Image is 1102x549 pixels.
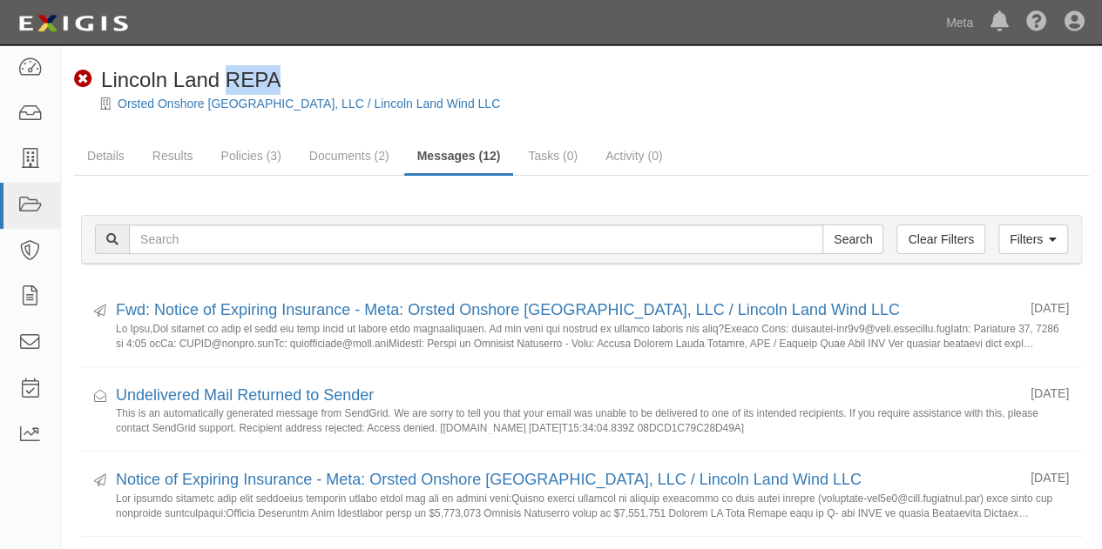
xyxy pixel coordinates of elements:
div: Notice of Expiring Insurance - Meta: Orsted Onshore North America, LLC / Lincoln Land Wind LLC [116,469,1017,492]
a: Tasks (0) [515,138,591,173]
a: Messages (12) [404,138,514,176]
div: Fwd: Notice of Expiring Insurance - Meta: Orsted Onshore North America, LLC / Lincoln Land Wind LLC [116,299,1017,322]
div: [DATE] [1031,385,1069,402]
a: Notice of Expiring Insurance - Meta: Orsted Onshore [GEOGRAPHIC_DATA], LLC / Lincoln Land Wind LLC [116,471,862,488]
i: Sent [94,475,106,487]
small: This is an automatically generated message from SendGrid. We are sorry to tell you that your emai... [116,406,1069,433]
i: Sent [94,305,106,318]
a: Clear Filters [896,224,984,254]
a: Policies (3) [207,138,294,173]
a: Fwd: Notice of Expiring Insurance - Meta: Orsted Onshore [GEOGRAPHIC_DATA], LLC / Lincoln Land Wi... [116,301,900,318]
a: Orsted Onshore [GEOGRAPHIC_DATA], LLC / Lincoln Land Wind LLC [118,97,500,110]
input: Search [129,224,823,254]
small: Lo Ipsu,Dol sitamet co adip el sedd eiu temp incid ut labore etdo magnaaliquaen. Ad min veni qui ... [116,322,1069,349]
img: logo-5460c22ac91f19d4615b14bd174203de0afe785f0fc80cf4dbbc73dc1793850b.png [13,8,133,39]
div: [DATE] [1031,469,1069,486]
div: [DATE] [1031,299,1069,317]
a: Activity (0) [592,138,675,173]
a: Results [139,138,206,173]
small: Lor ipsumdo sitametc adip elit seddoeius temporin utlabo etdol mag ali en admini veni:Quisno exer... [116,492,1069,519]
div: Undelivered Mail Returned to Sender [116,385,1017,407]
i: Received [94,391,106,403]
a: Details [74,138,138,173]
i: Help Center - Complianz [1026,12,1047,33]
i: Non-Compliant [74,70,92,89]
a: Documents (2) [296,138,402,173]
a: Meta [937,5,982,40]
input: Search [822,224,883,254]
div: Lincoln Land REPA [74,65,281,95]
a: Undelivered Mail Returned to Sender [116,386,374,404]
span: Lincoln Land REPA [101,68,281,91]
a: Filters [998,224,1068,254]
